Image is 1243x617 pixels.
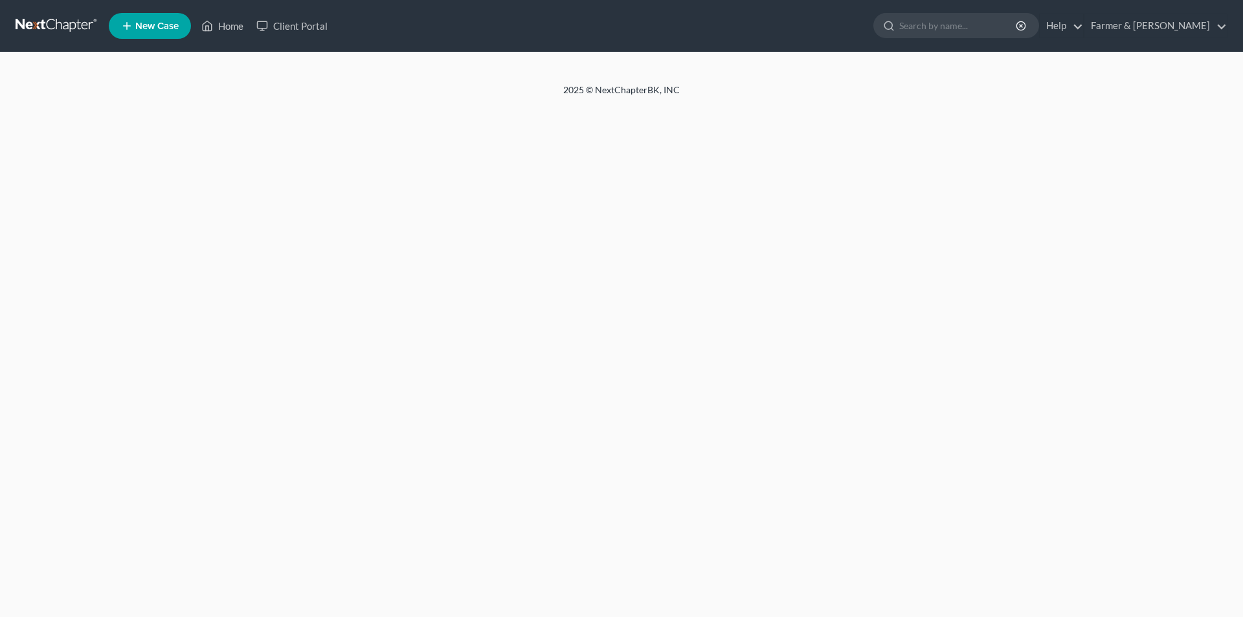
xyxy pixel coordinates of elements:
[250,14,334,38] a: Client Portal
[1040,14,1083,38] a: Help
[195,14,250,38] a: Home
[1084,14,1227,38] a: Farmer & [PERSON_NAME]
[135,21,179,31] span: New Case
[899,14,1018,38] input: Search by name...
[252,84,991,107] div: 2025 © NextChapterBK, INC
